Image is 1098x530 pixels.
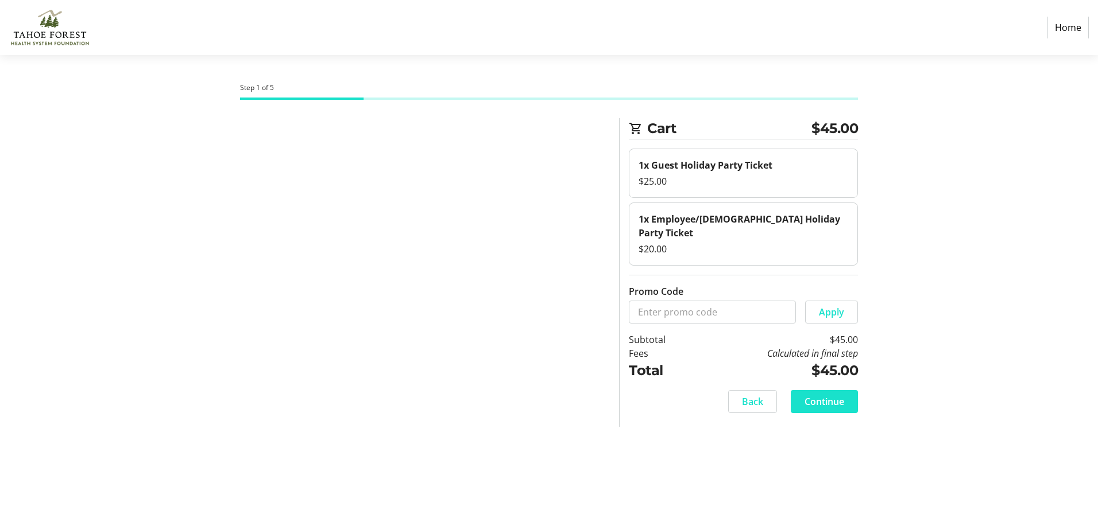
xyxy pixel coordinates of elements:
span: Back [742,395,763,408]
span: Continue [805,395,844,408]
span: $45.00 [811,118,858,139]
strong: 1x Employee/[DEMOGRAPHIC_DATA] Holiday Party Ticket [639,213,840,239]
td: Subtotal [629,333,695,346]
img: Tahoe Forest Health System Foundation's Logo [9,5,91,50]
span: Cart [647,118,811,139]
div: Step 1 of 5 [240,83,858,93]
input: Enter promo code [629,301,796,324]
td: $45.00 [695,333,858,346]
strong: 1x Guest Holiday Party Ticket [639,159,772,172]
td: Total [629,360,695,381]
div: $20.00 [639,242,848,256]
td: $45.00 [695,360,858,381]
button: Continue [791,390,858,413]
td: Calculated in final step [695,346,858,360]
button: Back [728,390,777,413]
a: Home [1047,17,1089,38]
label: Promo Code [629,285,683,298]
td: Fees [629,346,695,360]
button: Apply [805,301,858,324]
div: $25.00 [639,174,848,188]
span: Apply [819,305,844,319]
